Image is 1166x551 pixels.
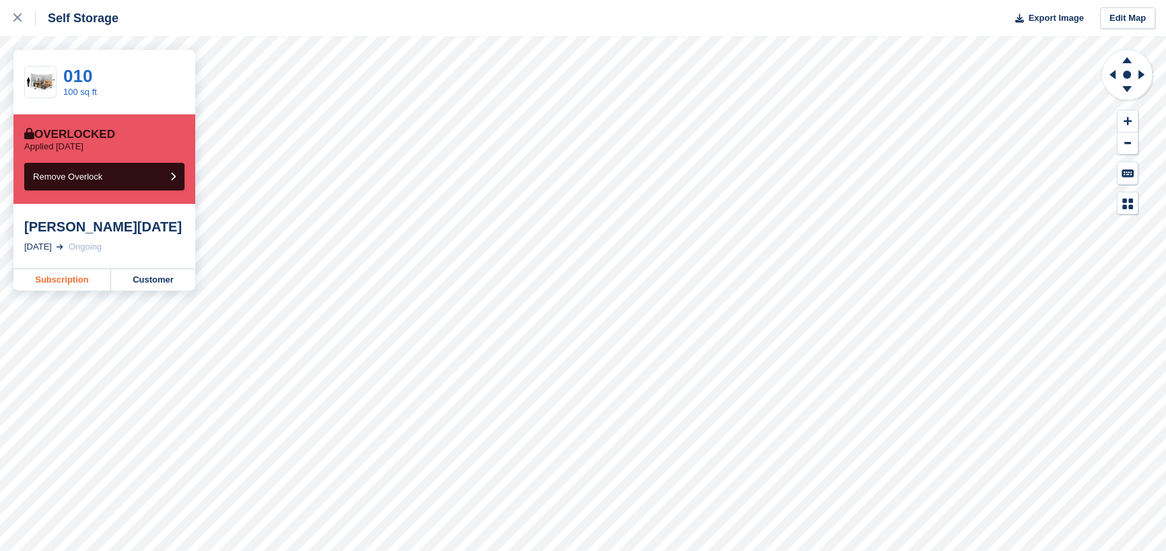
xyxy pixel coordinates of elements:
button: Export Image [1007,7,1084,30]
span: Remove Overlock [33,172,102,182]
img: arrow-right-light-icn-cde0832a797a2874e46488d9cf13f60e5c3a73dbe684e267c42b8395dfbc2abf.svg [57,244,63,250]
div: [PERSON_NAME][DATE] [24,219,184,235]
button: Remove Overlock [24,163,184,190]
div: Self Storage [36,10,118,26]
button: Map Legend [1118,192,1138,215]
button: Zoom In [1118,110,1138,133]
a: 100 sq ft [63,87,97,97]
a: Edit Map [1100,7,1155,30]
span: Export Image [1028,11,1083,25]
p: Applied [DATE] [24,141,83,152]
button: Keyboard Shortcuts [1118,162,1138,184]
div: [DATE] [24,240,52,254]
img: 100.jpg [25,71,56,94]
div: Overlocked [24,128,115,141]
div: Ongoing [69,240,102,254]
a: Subscription [13,269,111,291]
button: Zoom Out [1118,133,1138,155]
a: Customer [111,269,195,291]
a: 010 [63,66,92,86]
